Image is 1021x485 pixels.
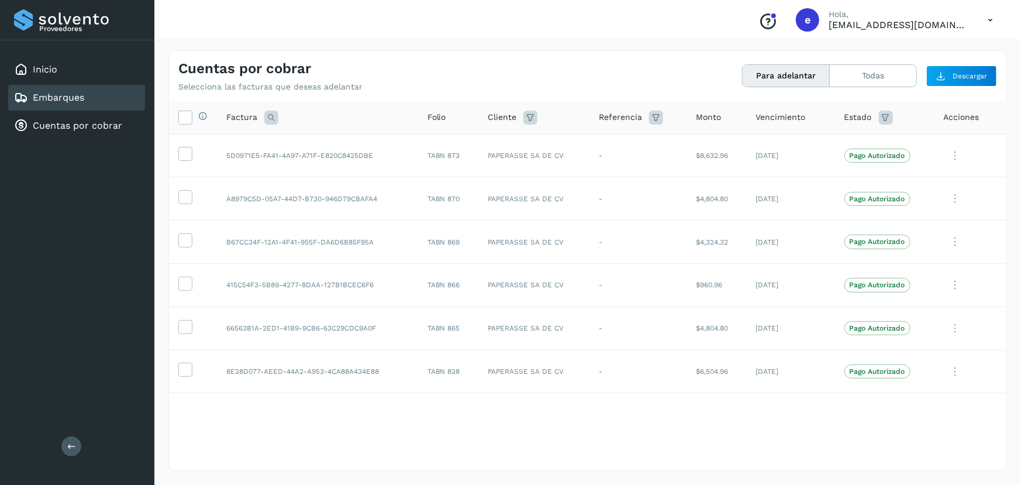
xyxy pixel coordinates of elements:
td: $4,804.80 [687,177,746,221]
td: - [589,263,687,307]
td: - [589,350,687,393]
td: $4,804.80 [687,307,746,350]
p: ebenezer5009@gmail.com [829,19,969,30]
td: PAPERASSE SA DE CV [478,263,589,307]
td: A8979C5D-05A7-44D7-B730-946D79CBAFA4 [217,177,418,221]
td: $8,632.96 [687,134,746,177]
button: Para adelantar [743,65,830,87]
span: Vencimiento [756,111,805,123]
td: [DATE] [746,134,834,177]
td: [DATE] [746,221,834,264]
td: [DATE] [746,350,834,393]
a: Embarques [33,92,84,103]
p: Pago Autorizado [850,367,905,376]
td: B67CC34F-12A1-4F41-955F-DA6D6B85F95A [217,221,418,264]
td: - [589,177,687,221]
span: Factura [226,111,257,123]
td: PAPERASSE SA DE CV [478,307,589,350]
p: Pago Autorizado [850,195,905,203]
p: Pago Autorizado [850,324,905,332]
span: Estado [844,111,872,123]
td: TABN 828 [418,350,478,393]
td: TABN 869 [418,221,478,264]
p: Pago Autorizado [850,281,905,289]
p: Pago Autorizado [850,238,905,246]
td: 415C54F3-5B89-4277-8DAA-127B1BCEC6F6 [217,263,418,307]
span: Folio [427,111,446,123]
td: [DATE] [746,307,834,350]
td: PAPERASSE SA DE CV [478,177,589,221]
td: $960.96 [687,263,746,307]
p: Selecciona las facturas que deseas adelantar [178,82,363,92]
span: Acciones [944,111,979,123]
td: - [589,307,687,350]
span: Referencia [599,111,642,123]
p: Pago Autorizado [850,152,905,160]
div: Inicio [8,57,145,82]
td: PAPERASSE SA DE CV [478,350,589,393]
td: - [589,221,687,264]
h4: Cuentas por cobrar [178,60,311,77]
td: $4,324.32 [687,221,746,264]
td: $6,504.96 [687,350,746,393]
td: - [589,134,687,177]
p: Hola, [829,9,969,19]
td: PAPERASSE SA DE CV [478,221,589,264]
div: Embarques [8,85,145,111]
p: Proveedores [39,25,140,33]
td: 8E28D077-AEED-44A2-A953-4CA88A434E88 [217,350,418,393]
td: [DATE] [746,177,834,221]
span: Cliente [488,111,516,123]
a: Cuentas por cobrar [33,120,122,131]
td: TABN 873 [418,134,478,177]
td: TABN 865 [418,307,478,350]
td: PAPERASSE SA DE CV [478,134,589,177]
td: 5D0971E5-FA41-4A97-A71F-E820C8425DBE [217,134,418,177]
a: Inicio [33,64,57,75]
button: Descargar [926,66,997,87]
td: TABN 866 [418,263,478,307]
td: TABN 870 [418,177,478,221]
span: Descargar [953,71,987,81]
span: Monto [696,111,721,123]
td: [DATE] [746,263,834,307]
div: Cuentas por cobrar [8,113,145,139]
button: Todas [830,65,916,87]
td: 66563B1A-2ED1-41B9-9CB6-63C29CDC9A0F [217,307,418,350]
